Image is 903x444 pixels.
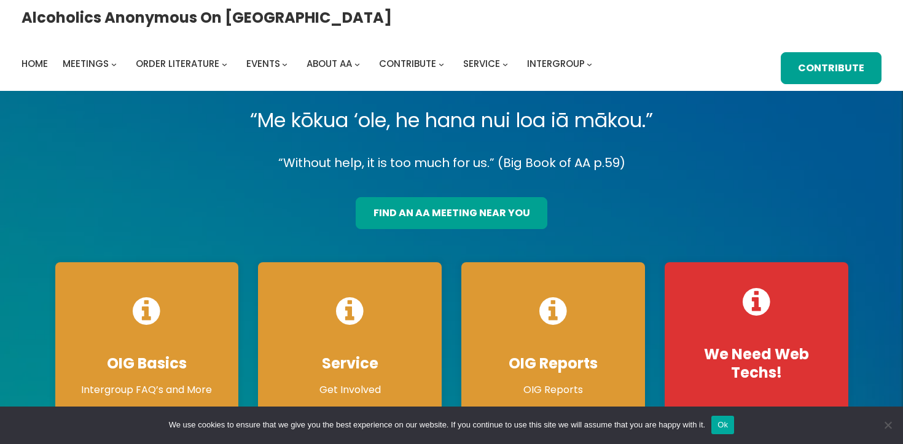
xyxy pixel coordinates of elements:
button: Service submenu [502,61,508,66]
button: About AA submenu [354,61,360,66]
p: Intergroup FAQ’s and More [68,383,227,397]
button: Intergroup submenu [587,61,592,66]
h4: Service [270,354,429,373]
button: Contribute submenu [439,61,444,66]
span: Intergroup [527,57,585,70]
span: Events [246,57,280,70]
h4: OIG Basics [68,354,227,373]
button: Meetings submenu [111,61,117,66]
span: Service [463,57,500,70]
nav: Intergroup [21,55,596,72]
h4: OIG Reports [474,354,633,373]
p: OIG Reports [474,383,633,397]
p: “Without help, it is too much for us.” (Big Book of AA p.59) [45,152,858,174]
span: Home [21,57,48,70]
a: Contribute [379,55,436,72]
a: Service [463,55,500,72]
span: No [881,419,894,431]
button: Order Literature submenu [222,61,227,66]
span: Order Literature [136,57,219,70]
a: Home [21,55,48,72]
a: find an aa meeting near you [356,197,547,229]
span: Meetings [63,57,109,70]
a: Events [246,55,280,72]
a: Meetings [63,55,109,72]
a: About AA [307,55,352,72]
p: “Me kōkua ‘ole, he hana nui loa iā mākou.” [45,103,858,138]
a: Contribute [781,52,881,84]
button: Ok [711,416,734,434]
span: We use cookies to ensure that we give you the best experience on our website. If you continue to ... [169,419,705,431]
p: Get Involved [270,383,429,397]
span: Contribute [379,57,436,70]
span: About AA [307,57,352,70]
a: Intergroup [527,55,585,72]
button: Events submenu [282,61,287,66]
h4: We Need Web Techs! [677,345,836,382]
a: Alcoholics Anonymous on [GEOGRAPHIC_DATA] [21,4,392,31]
